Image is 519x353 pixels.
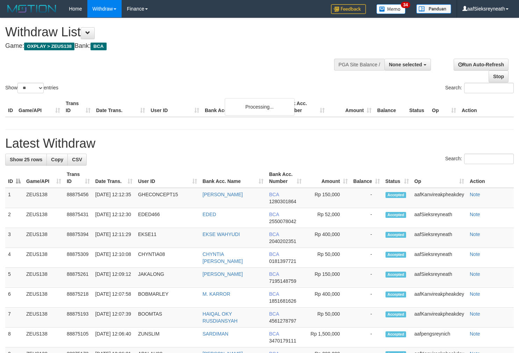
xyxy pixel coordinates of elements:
[374,97,406,117] th: Balance
[351,188,383,208] td: -
[203,271,243,277] a: [PERSON_NAME]
[16,97,63,117] th: Game/API
[64,248,93,268] td: 88875309
[304,248,350,268] td: Rp 50,000
[269,199,296,204] span: Copy 1280301864 to clipboard
[464,83,514,93] input: Search:
[46,154,68,166] a: Copy
[225,98,295,116] div: Processing...
[464,154,514,164] input: Search:
[269,212,279,217] span: BCA
[64,308,93,328] td: 88875193
[64,188,93,208] td: 88875456
[63,97,93,117] th: Trans ID
[203,212,216,217] a: EDED
[135,328,200,347] td: ZUNSLIM
[389,62,422,67] span: None selected
[351,248,383,268] td: -
[64,288,93,308] td: 88875218
[200,168,266,188] th: Bank Acc. Name: activate to sort column ascending
[351,288,383,308] td: -
[416,4,451,14] img: panduan.png
[304,288,350,308] td: Rp 400,000
[5,208,23,228] td: 2
[93,188,135,208] td: [DATE] 12:12:35
[203,192,243,197] a: [PERSON_NAME]
[5,328,23,347] td: 8
[269,251,279,257] span: BCA
[23,308,64,328] td: ZEUS138
[203,231,240,237] a: EKSE WAHYUDI
[445,83,514,93] label: Search:
[269,231,279,237] span: BCA
[64,328,93,347] td: 88875105
[5,25,339,39] h1: Withdraw List
[304,168,350,188] th: Amount: activate to sort column ascending
[135,168,200,188] th: User ID: activate to sort column ascending
[93,288,135,308] td: [DATE] 12:07:58
[454,59,509,71] a: Run Auto-Refresh
[385,311,406,317] span: Accepted
[23,288,64,308] td: ZEUS138
[23,248,64,268] td: ZEUS138
[412,308,467,328] td: aafKanvireakpheakdey
[203,311,238,324] a: HAIQAL OKY RUSDIANSYAH
[72,157,82,162] span: CSV
[64,228,93,248] td: 88875394
[269,278,296,284] span: Copy 7195148759 to clipboard
[304,268,350,288] td: Rp 150,000
[135,228,200,248] td: EKSE11
[385,252,406,258] span: Accepted
[93,308,135,328] td: [DATE] 12:07:39
[269,311,279,317] span: BCA
[67,154,87,166] a: CSV
[412,328,467,347] td: aafpengsreynich
[23,228,64,248] td: ZEUS138
[269,331,279,337] span: BCA
[351,328,383,347] td: -
[135,188,200,208] td: GHECONCEPT15
[269,271,279,277] span: BCA
[269,338,296,344] span: Copy 3470179111 to clipboard
[470,231,480,237] a: Note
[202,97,281,117] th: Bank Acc. Name
[23,268,64,288] td: ZEUS138
[351,308,383,328] td: -
[470,192,480,197] a: Note
[5,288,23,308] td: 6
[135,208,200,228] td: EDED466
[93,248,135,268] td: [DATE] 12:10:08
[351,268,383,288] td: -
[5,248,23,268] td: 4
[269,298,296,304] span: Copy 1851681626 to clipboard
[23,208,64,228] td: ZEUS138
[93,328,135,347] td: [DATE] 12:06:40
[412,248,467,268] td: aafSieksreyneath
[412,168,467,188] th: Op: activate to sort column ascending
[203,291,230,297] a: M. KARROR
[269,238,296,244] span: Copy 2040202351 to clipboard
[17,83,44,93] select: Showentries
[24,43,74,50] span: OXPLAY > ZEUS138
[327,97,374,117] th: Amount
[412,268,467,288] td: aafSieksreyneath
[459,97,514,117] th: Action
[429,97,459,117] th: Op
[470,251,480,257] a: Note
[470,271,480,277] a: Note
[135,308,200,328] td: BOOMTAS
[5,154,47,166] a: Show 25 rows
[203,251,243,264] a: CHYNTIA [PERSON_NAME]
[269,219,296,224] span: Copy 2550078042 to clipboard
[304,328,350,347] td: Rp 1,500,000
[269,258,296,264] span: Copy 0181397721 to clipboard
[467,168,514,188] th: Action
[470,331,480,337] a: Note
[64,268,93,288] td: 88875261
[93,268,135,288] td: [DATE] 12:09:12
[412,188,467,208] td: aafKanvireakpheakdey
[412,208,467,228] td: aafSieksreyneath
[93,208,135,228] td: [DATE] 12:12:30
[64,168,93,188] th: Trans ID: activate to sort column ascending
[383,168,412,188] th: Status: activate to sort column ascending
